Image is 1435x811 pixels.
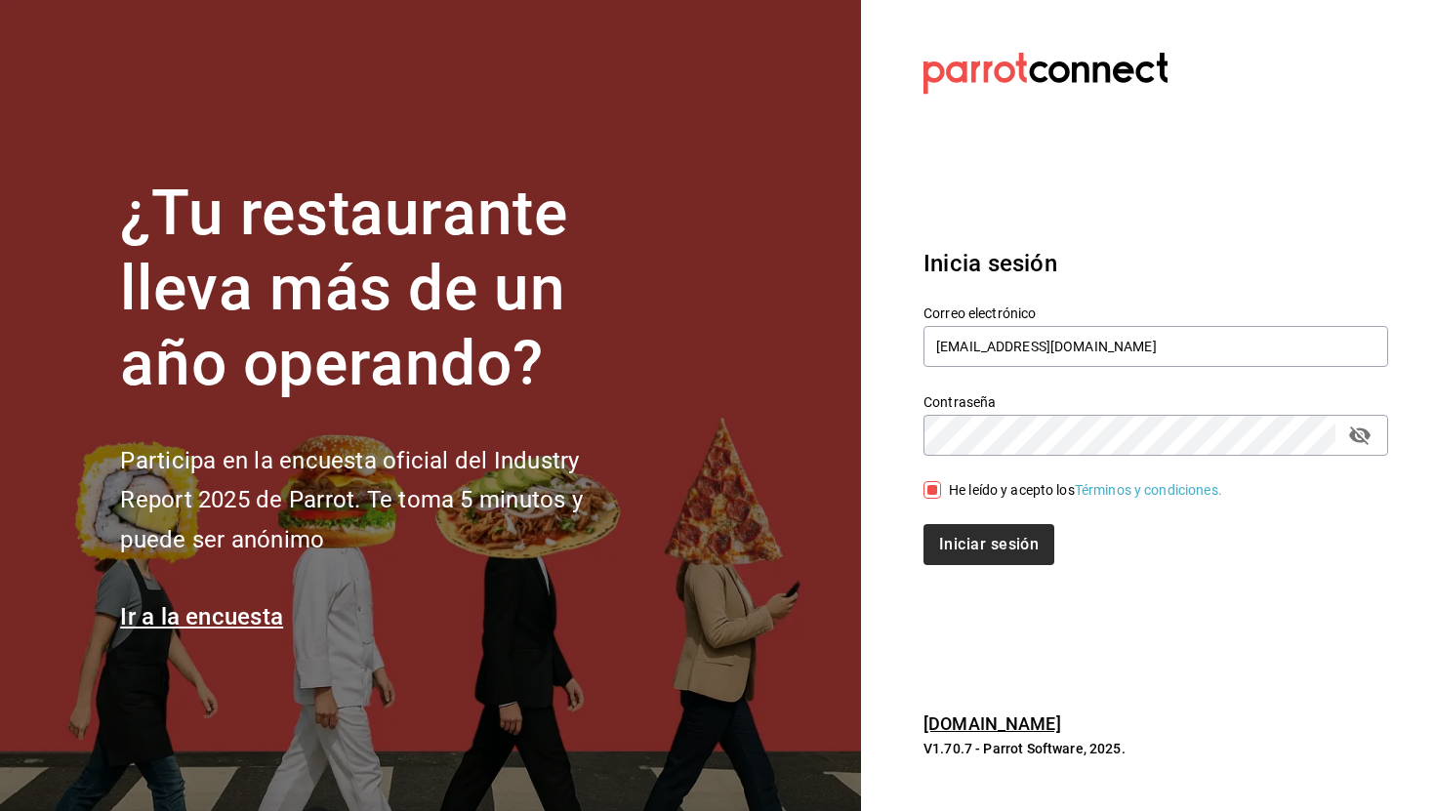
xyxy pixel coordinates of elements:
[1343,419,1376,452] button: passwordField
[923,306,1388,320] label: Correo electrónico
[923,713,1061,734] a: [DOMAIN_NAME]
[923,326,1388,367] input: Ingresa tu correo electrónico
[923,246,1388,281] h3: Inicia sesión
[923,395,1388,409] label: Contraseña
[120,177,647,401] h1: ¿Tu restaurante lleva más de un año operando?
[923,739,1388,758] p: V1.70.7 - Parrot Software, 2025.
[120,603,283,630] a: Ir a la encuesta
[120,441,647,560] h2: Participa en la encuesta oficial del Industry Report 2025 de Parrot. Te toma 5 minutos y puede se...
[949,480,1222,501] div: He leído y acepto los
[923,524,1054,565] button: Iniciar sesión
[1075,482,1222,498] a: Términos y condiciones.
